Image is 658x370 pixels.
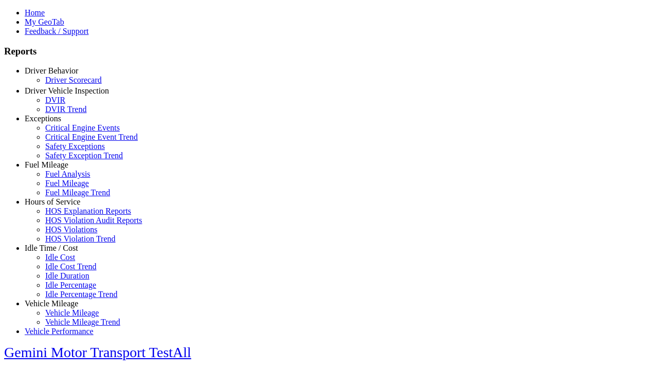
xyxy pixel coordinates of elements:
[25,244,78,252] a: Idle Time / Cost
[25,86,109,95] a: Driver Vehicle Inspection
[25,66,78,75] a: Driver Behavior
[45,262,97,271] a: Idle Cost Trend
[45,253,75,262] a: Idle Cost
[4,46,654,57] h3: Reports
[45,271,89,280] a: Idle Duration
[45,318,120,326] a: Vehicle Mileage Trend
[45,151,123,160] a: Safety Exception Trend
[25,17,64,26] a: My GeoTab
[45,225,97,234] a: HOS Violations
[45,133,138,141] a: Critical Engine Event Trend
[25,299,78,308] a: Vehicle Mileage
[25,27,88,35] a: Feedback / Support
[45,216,142,225] a: HOS Violation Audit Reports
[45,188,110,197] a: Fuel Mileage Trend
[45,170,90,178] a: Fuel Analysis
[45,96,65,104] a: DVIR
[45,105,86,114] a: DVIR Trend
[4,344,191,360] a: Gemini Motor Transport TestAll
[25,197,80,206] a: Hours of Service
[45,76,102,84] a: Driver Scorecard
[25,160,68,169] a: Fuel Mileage
[45,234,116,243] a: HOS Violation Trend
[45,207,131,215] a: HOS Explanation Reports
[45,281,96,289] a: Idle Percentage
[25,327,94,336] a: Vehicle Performance
[45,290,117,299] a: Idle Percentage Trend
[25,114,61,123] a: Exceptions
[45,308,99,317] a: Vehicle Mileage
[45,142,105,151] a: Safety Exceptions
[25,8,45,17] a: Home
[45,179,89,188] a: Fuel Mileage
[45,123,120,132] a: Critical Engine Events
